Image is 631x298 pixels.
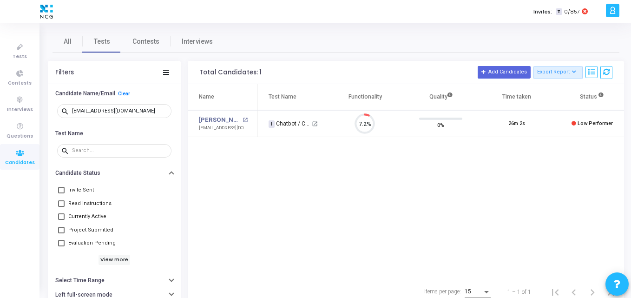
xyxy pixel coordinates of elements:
a: [PERSON_NAME] [199,115,240,125]
mat-icon: open_in_new [243,118,248,123]
div: Items per page: [424,287,461,296]
span: 0% [437,120,444,129]
span: Contests [8,79,32,87]
span: T [269,120,275,128]
label: Invites: [533,8,552,16]
div: Time taken [502,92,531,102]
th: Quality [403,84,479,110]
div: Name [199,92,214,102]
mat-icon: search [61,146,72,155]
div: 26m 2s [508,120,525,128]
span: Invite Sent [68,185,94,196]
button: Export Report [533,66,583,79]
span: Tests [94,37,110,46]
img: logo [38,2,55,21]
th: Status [554,84,630,110]
input: Search... [72,148,168,153]
span: Project Submitted [68,225,113,236]
div: Total Candidates: 1 [199,69,262,76]
h6: Select Time Range [55,277,105,284]
span: Read Instructions [68,198,112,209]
h6: Test Name [55,130,83,137]
h6: View more [99,255,131,265]
button: Candidate Status [48,166,181,180]
mat-icon: open_in_new [312,121,318,127]
h6: Candidate Name/Email [55,90,115,97]
span: 0/857 [564,8,580,16]
span: Questions [7,132,33,140]
span: 15 [465,288,471,295]
div: [EMAIL_ADDRESS][DOMAIN_NAME] [199,125,248,132]
span: Interviews [7,106,33,114]
span: Low Performer [578,120,613,126]
span: Evaluation Pending [68,238,116,249]
button: Test Name [48,126,181,140]
span: Tests [13,53,27,61]
span: T [556,8,562,15]
button: Select Time Range [48,273,181,288]
span: Interviews [182,37,213,46]
h6: Candidate Status [55,170,100,177]
span: All [64,37,72,46]
button: Add Candidates [478,66,531,78]
input: Search... [72,108,168,114]
div: Filters [55,69,74,76]
span: Contests [132,37,159,46]
th: Functionality [327,84,403,110]
span: Candidates [5,159,35,167]
span: Currently Active [68,211,106,222]
a: Clear [118,91,130,97]
mat-select: Items per page: [465,289,491,295]
div: 1 – 1 of 1 [507,288,531,296]
th: Test Name [257,84,327,110]
div: Chatbot / Conversational AI Engineer Assessment [269,119,310,128]
button: Candidate Name/EmailClear [48,86,181,101]
mat-icon: search [61,107,72,115]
